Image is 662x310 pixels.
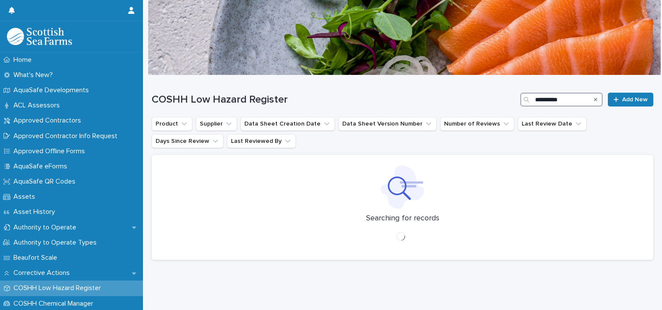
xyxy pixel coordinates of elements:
a: Add New [608,93,653,107]
p: Home [10,56,39,64]
p: Searching for records [366,214,439,223]
button: Data Sheet Version Number [338,117,437,131]
p: COSHH Chemical Manager [10,300,100,308]
button: Last Review Date [518,117,587,131]
p: Beaufort Scale [10,254,64,262]
p: Assets [10,193,42,201]
p: Asset History [10,208,62,216]
p: Approved Contractors [10,116,88,125]
img: bPIBxiqnSb2ggTQWdOVV [7,28,72,45]
button: Supplier [196,117,237,131]
p: AquaSafe eForms [10,162,74,171]
button: Last Reviewed By [227,134,296,148]
input: Search [520,93,603,107]
p: Authority to Operate Types [10,239,104,247]
p: AquaSafe Developments [10,86,96,94]
span: Add New [622,97,648,103]
button: Days Since Review [152,134,224,148]
p: Approved Contractor Info Request [10,132,124,140]
p: What's New? [10,71,60,79]
h1: COSHH Low Hazard Register [152,94,517,106]
button: Data Sheet Creation Date [240,117,335,131]
button: Number of Reviews [440,117,514,131]
p: Authority to Operate [10,223,83,232]
p: COSHH Low Hazard Register [10,284,108,292]
p: Corrective Actions [10,269,77,277]
p: ACL Assessors [10,101,67,110]
p: AquaSafe QR Codes [10,178,82,186]
button: Product [152,117,192,131]
p: Approved Offline Forms [10,147,92,155]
